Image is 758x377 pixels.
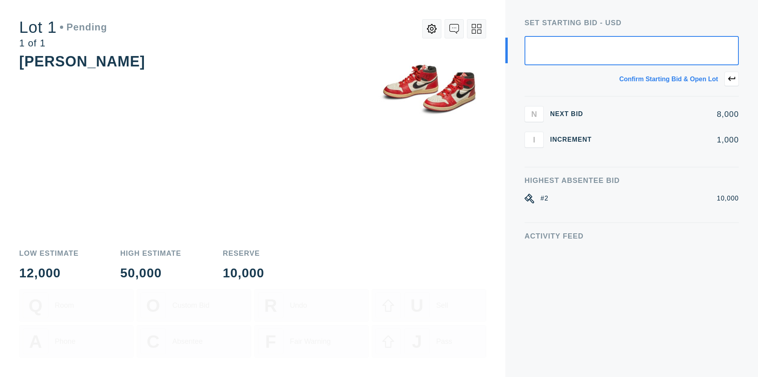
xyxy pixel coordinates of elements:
[19,38,107,48] div: 1 of 1
[604,110,739,118] div: 8,000
[19,53,145,70] div: [PERSON_NAME]
[120,250,182,257] div: High Estimate
[525,132,544,148] button: I
[525,233,739,240] div: Activity Feed
[19,267,79,279] div: 12,000
[550,111,598,117] div: Next Bid
[60,22,107,32] div: Pending
[531,109,537,118] span: N
[604,136,739,144] div: 1,000
[533,135,535,144] span: I
[541,194,549,203] div: #2
[550,136,598,143] div: Increment
[223,250,264,257] div: Reserve
[120,267,182,279] div: 50,000
[19,250,79,257] div: Low Estimate
[619,76,718,82] div: Confirm starting bid & open lot
[717,194,739,203] div: 10,000
[525,19,739,26] div: Set Starting bid - USD
[525,106,544,122] button: N
[19,19,107,35] div: Lot 1
[525,177,739,184] div: Highest Absentee Bid
[223,267,264,279] div: 10,000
